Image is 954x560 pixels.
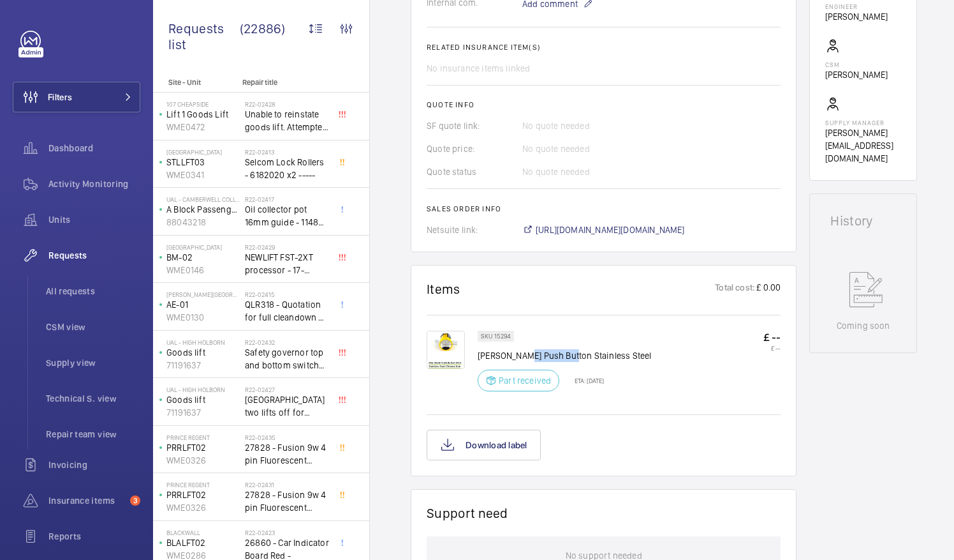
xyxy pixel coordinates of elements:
[830,215,896,227] h1: History
[825,10,888,23] p: [PERSON_NAME]
[166,169,240,181] p: WME0341
[245,148,329,156] h2: R22-02413
[755,281,781,297] p: £ 0.00
[166,481,240,488] p: Prince Regent
[245,156,329,181] span: Selcom Lock Rollers - 6182020 x2 -----
[245,195,329,203] h2: R22-02417
[166,311,240,324] p: WME0130
[168,20,240,52] span: Requests list
[245,488,329,514] span: 27828 - Fusion 9w 4 pin Fluorescent Lamp / Bulb - Used on Prince regent lift No2 car top test con...
[166,501,240,514] p: WME0326
[166,251,240,264] p: BM-02
[166,536,240,549] p: BLALFT02
[166,156,240,169] p: STLLFT03
[166,148,240,156] p: [GEOGRAPHIC_DATA]
[166,529,240,536] p: Blackwall
[48,494,125,507] span: Insurance items
[427,204,781,213] h2: Sales order info
[427,100,781,109] h2: Quote info
[166,441,240,454] p: PRRLFT02
[715,281,755,297] p: Total cost:
[245,481,329,488] h2: R22-02431
[825,61,888,68] p: CSM
[166,386,240,393] p: UAL - High Holborn
[48,91,72,103] span: Filters
[166,406,240,419] p: 71191637
[245,393,329,419] span: [GEOGRAPHIC_DATA] two lifts off for safety governor rope switches at top and bottom. Immediate de...
[130,496,140,506] span: 3
[46,356,140,369] span: Supply view
[825,126,901,165] p: [PERSON_NAME][EMAIL_ADDRESS][DOMAIN_NAME]
[166,108,240,121] p: Lift 1 Goods Lift
[427,331,465,369] img: L08yzH5wROEk1lOw48MrdtpEGM6-BbJEvYqctYoCx1tddK-R.png
[166,298,240,311] p: AE-01
[166,454,240,467] p: WME0326
[166,434,240,441] p: Prince Regent
[166,488,240,501] p: PRRLFT02
[46,321,140,333] span: CSM view
[166,121,240,133] p: WME0472
[245,251,329,276] span: NEWLIFT FST-2XT processor - 17-02000003 1021,00 euros x1
[837,319,890,332] p: Coming soon
[427,430,541,460] button: Download label
[522,223,685,236] a: [URL][DOMAIN_NAME][DOMAIN_NAME]
[48,458,140,471] span: Invoicing
[166,203,240,216] p: A Block Passenger Lift 2 (B) L/H
[242,78,327,87] p: Repair title
[48,249,140,262] span: Requests
[245,529,329,536] h2: R22-02423
[46,428,140,441] span: Repair team view
[166,393,240,406] p: Goods lift
[245,386,329,393] h2: R22-02427
[763,331,781,344] p: £ --
[48,213,140,226] span: Units
[166,216,240,229] p: 88043218
[48,530,140,543] span: Reports
[245,346,329,372] span: Safety governor top and bottom switches not working from an immediate defect. Lift passenger lift...
[48,142,140,155] span: Dashboard
[825,3,888,10] p: Engineer
[245,338,329,346] h2: R22-02432
[245,108,329,133] span: Unable to reinstate goods lift. Attempted to swap control boards with PL2, no difference. Technic...
[825,119,901,126] p: Supply manager
[46,392,140,405] span: Technical S. view
[245,100,329,108] h2: R22-02428
[825,68,888,81] p: [PERSON_NAME]
[567,377,604,384] p: ETA: [DATE]
[13,82,140,112] button: Filters
[499,374,551,387] p: Part received
[166,243,240,251] p: [GEOGRAPHIC_DATA]
[427,505,508,521] h1: Support need
[245,434,329,441] h2: R22-02435
[245,298,329,324] span: QLR318 - Quotation for full cleandown of lift and motor room at, Workspace, [PERSON_NAME][GEOGRAP...
[245,291,329,298] h2: R22-02415
[166,291,240,298] p: [PERSON_NAME][GEOGRAPHIC_DATA]
[427,43,781,52] h2: Related insurance item(s)
[245,441,329,467] span: 27828 - Fusion 9w 4 pin Fluorescent Lamp / Bulb - Used on Prince regent lift No2 car top test con...
[153,78,237,87] p: Site - Unit
[481,334,511,338] p: SKU 15294
[478,349,651,362] p: [PERSON_NAME] Push Button Stainless Steel
[166,100,240,108] p: 107 Cheapside
[245,243,329,251] h2: R22-02429
[166,264,240,276] p: WME0146
[427,281,460,297] h1: Items
[166,346,240,359] p: Goods lift
[763,344,781,352] p: £ --
[46,285,140,298] span: All requests
[166,195,240,203] p: UAL - Camberwell College of Arts
[245,203,329,229] span: Oil collector pot 16mm guide - 11482 x2
[166,338,240,346] p: UAL - High Holborn
[166,359,240,372] p: 71191637
[536,223,685,236] span: [URL][DOMAIN_NAME][DOMAIN_NAME]
[48,178,140,190] span: Activity Monitoring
